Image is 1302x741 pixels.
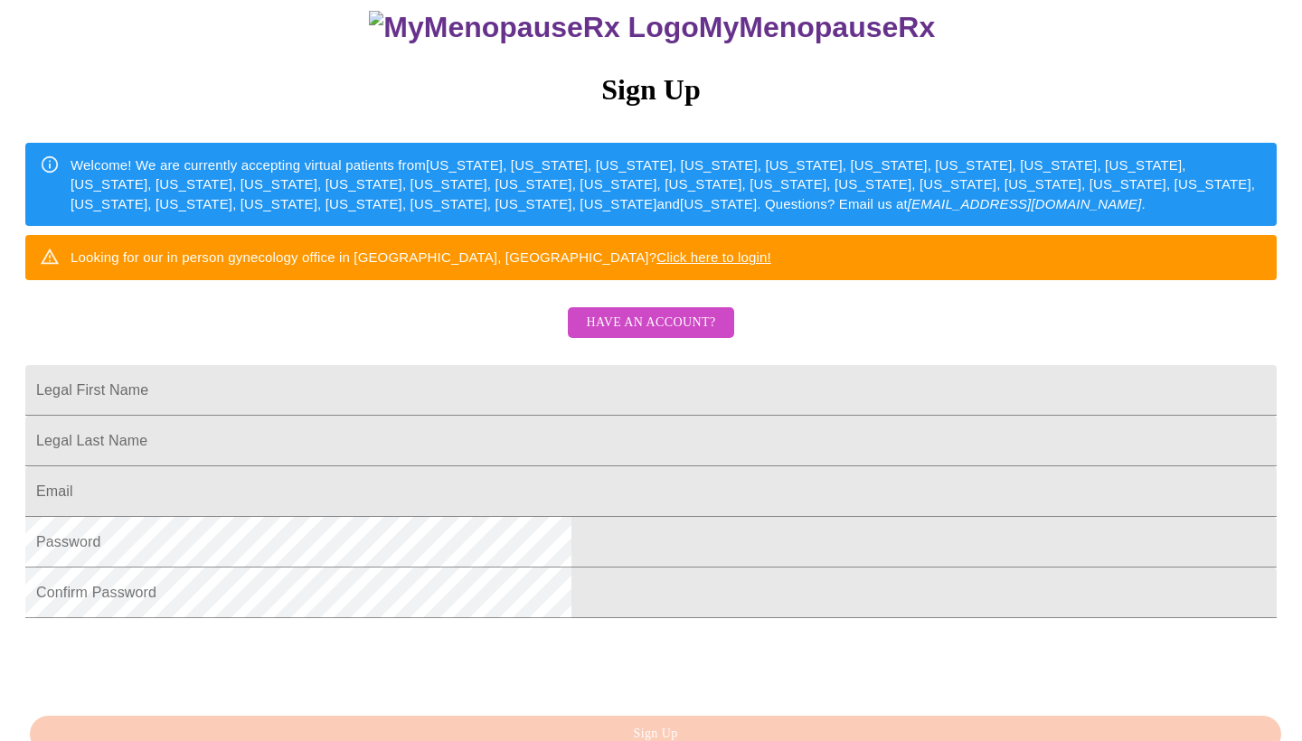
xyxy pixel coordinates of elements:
a: Have an account? [563,327,738,342]
button: Have an account? [568,307,733,339]
div: Welcome! We are currently accepting virtual patients from [US_STATE], [US_STATE], [US_STATE], [US... [71,148,1262,220]
span: Have an account? [586,312,715,334]
iframe: reCAPTCHA [25,627,300,698]
img: MyMenopauseRx Logo [369,11,698,44]
a: Click here to login! [656,249,771,265]
div: Looking for our in person gynecology office in [GEOGRAPHIC_DATA], [GEOGRAPHIC_DATA]? [71,240,771,274]
h3: MyMenopauseRx [28,11,1278,44]
h3: Sign Up [25,73,1277,107]
em: [EMAIL_ADDRESS][DOMAIN_NAME] [908,196,1142,211]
